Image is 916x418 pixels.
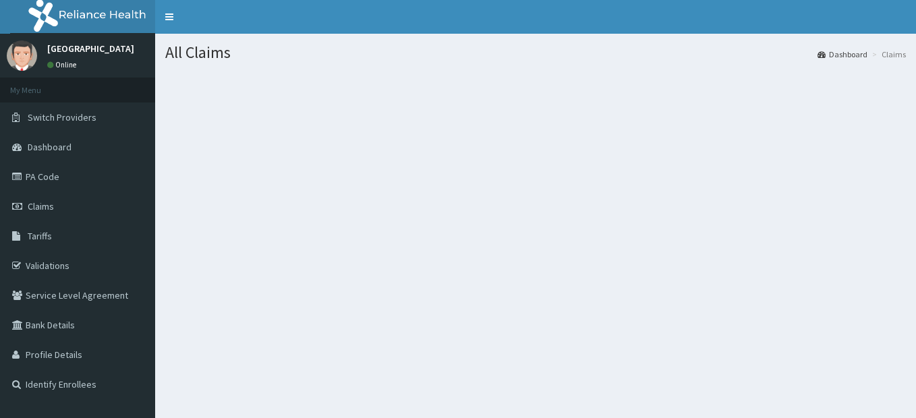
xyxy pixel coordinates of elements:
[28,111,96,123] span: Switch Providers
[165,44,906,61] h1: All Claims
[47,60,80,69] a: Online
[7,40,37,71] img: User Image
[28,230,52,242] span: Tariffs
[869,49,906,60] li: Claims
[818,49,867,60] a: Dashboard
[28,141,71,153] span: Dashboard
[28,200,54,212] span: Claims
[47,44,134,53] p: [GEOGRAPHIC_DATA]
